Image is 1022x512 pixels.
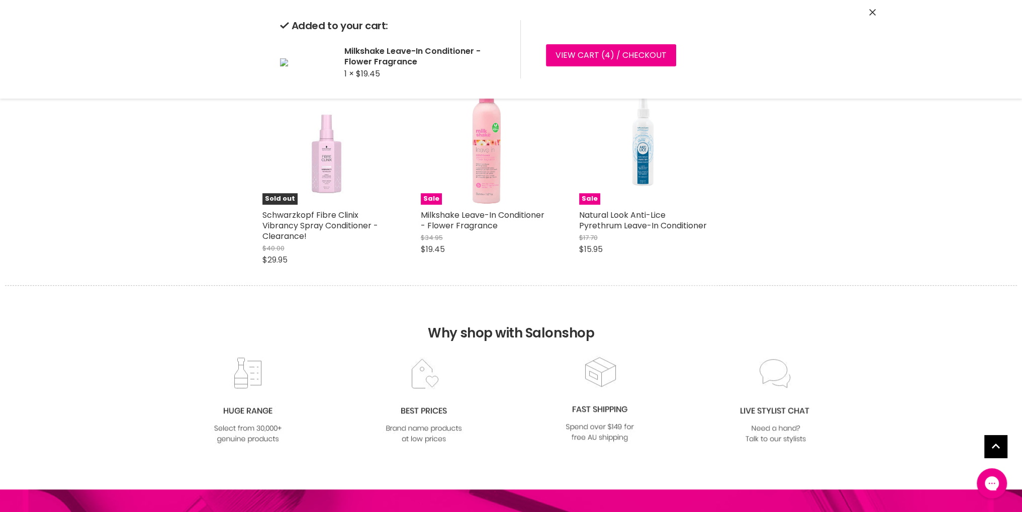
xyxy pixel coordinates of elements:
[869,8,876,18] button: Close
[383,357,464,445] img: prices.jpg
[207,357,289,445] img: range2_8cf790d4-220e-469f-917d-a18fed3854b6.jpg
[280,20,504,32] h2: Added to your cart:
[356,68,380,79] span: $19.45
[421,76,549,205] img: Milkshake Leave-In Conditioner - Flower Fragrance
[262,193,298,205] span: Sold out
[579,243,603,255] span: $15.95
[421,209,544,231] a: Milkshake Leave-In Conditioner - Flower Fragrance
[280,58,288,66] img: Milkshake Leave-In Conditioner - Flower Fragrance
[5,285,1017,356] h2: Why shop with Salonshop
[421,76,549,205] a: Milkshake Leave-In Conditioner - Flower FragranceSale
[262,76,391,205] a: Schwarzkopf Fibre Clinix Vibrancy Spray Conditioner - Clearance!Sold out
[605,49,610,61] span: 4
[262,209,378,242] a: Schwarzkopf Fibre Clinix Vibrancy Spray Conditioner - Clearance!
[262,254,288,266] span: $29.95
[579,76,707,205] a: Natural Look Anti-Lice Pyrethrum Leave-In ConditionerSale
[269,76,384,205] img: Schwarzkopf Fibre Clinix Vibrancy Spray Conditioner - Clearance!
[421,233,443,242] span: $34.95
[984,435,1007,461] span: Back to top
[579,233,598,242] span: $17.70
[421,243,445,255] span: $19.45
[546,44,676,66] a: View cart (4) / Checkout
[421,193,442,205] span: Sale
[984,435,1007,458] a: Back to top
[735,357,816,445] img: chat_c0a1c8f7-3133-4fc6-855f-7264552747f6.jpg
[579,209,707,231] a: Natural Look Anti-Lice Pyrethrum Leave-In Conditioner
[579,193,600,205] span: Sale
[600,76,686,205] img: Natural Look Anti-Lice Pyrethrum Leave-In Conditioner
[344,46,504,67] h2: Milkshake Leave-In Conditioner - Flower Fragrance
[344,68,354,79] span: 1 ×
[972,465,1012,502] iframe: Gorgias live chat messenger
[559,356,640,444] img: fast.jpg
[262,243,285,253] span: $40.00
